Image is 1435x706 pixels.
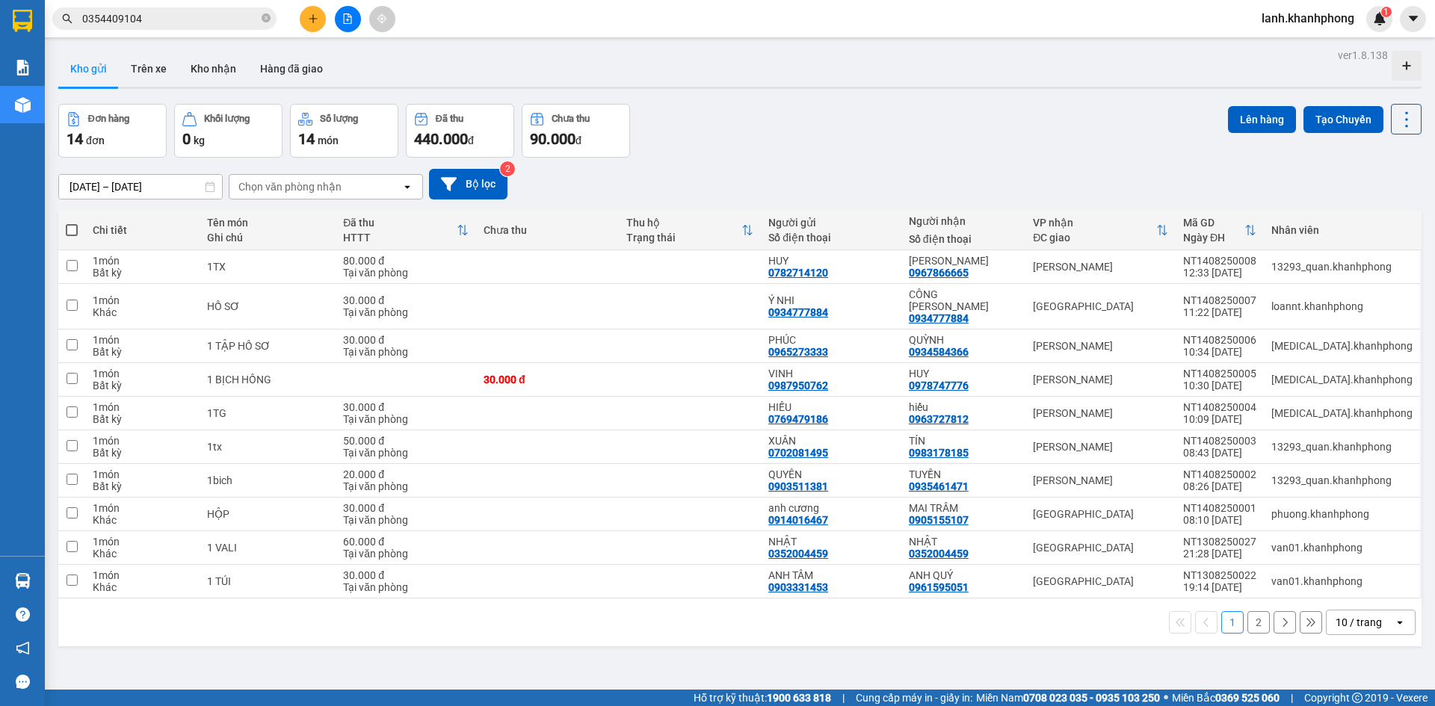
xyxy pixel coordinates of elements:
[207,217,328,229] div: Tên món
[1271,474,1413,486] div: 13293_quan.khanhphong
[768,255,894,267] div: HUY
[194,134,205,146] span: kg
[909,334,1019,346] div: QUỲNH
[1303,106,1383,133] button: Tạo Chuyến
[15,573,31,589] img: warehouse-icon
[207,508,328,520] div: HỘP
[768,581,828,593] div: 0903331453
[768,447,828,459] div: 0702081495
[207,542,328,554] div: 1 VALI
[909,413,969,425] div: 0963727812
[93,536,192,548] div: 1 món
[1271,542,1413,554] div: van01.khanhphong
[343,294,469,306] div: 30.000 đ
[207,232,328,244] div: Ghi chú
[93,401,192,413] div: 1 món
[93,255,192,267] div: 1 món
[1183,435,1256,447] div: NT1408250003
[626,217,742,229] div: Thu hộ
[1183,334,1256,346] div: NT1408250006
[1271,407,1413,419] div: tham.khanhphong
[1392,51,1422,81] div: Tạo kho hàng mới
[909,536,1019,548] div: NHẬT
[619,211,762,250] th: Toggle SortBy
[1183,514,1256,526] div: 08:10 [DATE]
[406,104,514,158] button: Đã thu440.000đ
[93,581,192,593] div: Khác
[1271,508,1413,520] div: phuong.khanhphong
[174,104,283,158] button: Khối lượng0kg
[343,569,469,581] div: 30.000 đ
[93,267,192,279] div: Bất kỳ
[1394,616,1406,628] svg: open
[767,692,831,704] strong: 1900 633 818
[694,690,831,706] span: Hỗ trợ kỹ thuật:
[1033,508,1168,520] div: [GEOGRAPHIC_DATA]
[1183,306,1256,318] div: 11:22 [DATE]
[369,6,395,32] button: aim
[93,435,192,447] div: 1 món
[909,215,1019,227] div: Người nhận
[768,514,828,526] div: 0914016467
[59,175,222,199] input: Select a date range.
[93,569,192,581] div: 1 món
[343,548,469,560] div: Tại văn phòng
[343,536,469,548] div: 60.000 đ
[238,179,342,194] div: Chọn văn phòng nhận
[343,480,469,492] div: Tại văn phòng
[1183,401,1256,413] div: NT1408250004
[1215,692,1280,704] strong: 0369 525 060
[1033,232,1156,244] div: ĐC giao
[320,114,358,124] div: Số lượng
[93,413,192,425] div: Bất kỳ
[93,502,192,514] div: 1 món
[1183,447,1256,459] div: 08:43 [DATE]
[1271,374,1413,385] div: tham.khanhphong
[768,334,894,346] div: PHÚC
[16,641,30,655] span: notification
[436,114,463,124] div: Đã thu
[575,134,581,146] span: đ
[207,340,328,352] div: 1 TẬP HỒ SƠ
[343,267,469,279] div: Tại văn phòng
[93,380,192,391] div: Bất kỳ
[207,575,328,587] div: 1 TÚI
[343,447,469,459] div: Tại văn phòng
[1033,217,1156,229] div: VP nhận
[207,441,328,453] div: 1tx
[1033,340,1168,352] div: [PERSON_NAME]
[909,346,969,358] div: 0934584366
[93,334,192,346] div: 1 món
[414,130,468,148] span: 440.000
[1221,611,1244,634] button: 1
[768,548,828,560] div: 0352004459
[768,569,894,581] div: ANH TÂM
[1183,502,1256,514] div: NT1408250001
[88,114,129,124] div: Đơn hàng
[1025,211,1176,250] th: Toggle SortBy
[909,401,1019,413] div: hiếu
[1164,695,1168,701] span: ⚪️
[207,374,328,385] div: 1 BỊCH HỒNG
[768,232,894,244] div: Số điện thoại
[1183,480,1256,492] div: 08:26 [DATE]
[484,374,611,385] div: 30.000 đ
[342,13,353,24] span: file-add
[484,224,611,236] div: Chưa thu
[1228,106,1296,133] button: Lên hàng
[16,607,30,622] span: question-circle
[343,468,469,480] div: 20.000 đ
[1183,569,1256,581] div: NT1308250022
[343,401,469,413] div: 30.000 đ
[1271,261,1413,273] div: 13293_quan.khanhphong
[1271,441,1413,453] div: 13293_quan.khanhphong
[909,267,969,279] div: 0967866665
[58,51,119,87] button: Kho gửi
[1033,261,1168,273] div: [PERSON_NAME]
[1183,413,1256,425] div: 10:09 [DATE]
[290,104,398,158] button: Số lượng14món
[909,288,1019,312] div: CÔNG TY CHENGAN
[1033,441,1168,453] div: [PERSON_NAME]
[15,97,31,113] img: warehouse-icon
[343,581,469,593] div: Tại văn phòng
